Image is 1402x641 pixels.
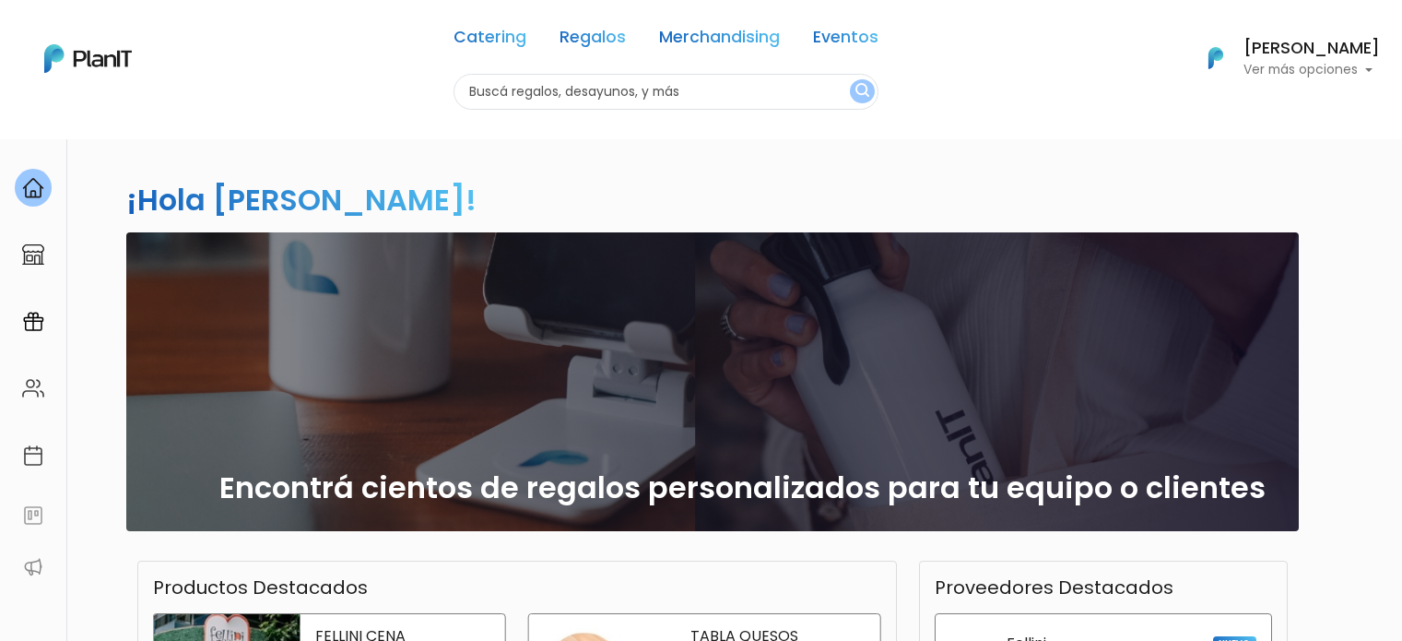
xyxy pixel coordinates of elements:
[22,445,44,467] img: calendar-87d922413cdce8b2cf7b7f5f62616a5cf9e4887200fb71536465627b3292af00.svg
[1243,41,1380,57] h6: [PERSON_NAME]
[22,377,44,399] img: people-662611757002400ad9ed0e3c099ab2801c6687ba6c219adb57efc949bc21e19d.svg
[219,470,1266,505] h2: Encontrá cientos de regalos personalizados para tu equipo o clientes
[22,311,44,333] img: campaigns-02234683943229c281be62815700db0a1741e53638e28bf9629b52c665b00959.svg
[22,556,44,578] img: partners-52edf745621dab592f3b2c58e3bca9d71375a7ef29c3b500c9f145b62cc070d4.svg
[1243,64,1380,77] p: Ver más opciones
[659,30,780,52] a: Merchandising
[22,243,44,266] img: marketplace-4ceaa7011d94191e9ded77b95e3339b90024bf715f7c57f8cf31f2d8c509eaba.svg
[1196,38,1236,78] img: PlanIt Logo
[454,30,526,52] a: Catering
[22,177,44,199] img: home-e721727adea9d79c4d83392d1f703f7f8bce08238fde08b1acbfd93340b81755.svg
[153,576,368,599] h3: Productos Destacados
[44,44,132,73] img: PlanIt Logo
[22,504,44,527] img: feedback-78b5a0c8f98aac82b08bfc38622c3050aee476f2c9584af64705fc4e61158814.svg
[935,576,1173,599] h3: Proveedores Destacados
[560,30,626,52] a: Regalos
[1184,34,1380,82] button: PlanIt Logo [PERSON_NAME] Ver más opciones
[855,83,869,101] img: search_button-432b6d5273f82d61273b3651a40e1bd1b912527efae98b1b7a1b2c0702e16a8d.svg
[813,30,878,52] a: Eventos
[126,179,477,220] h2: ¡Hola [PERSON_NAME]!
[454,74,878,110] input: Buscá regalos, desayunos, y más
